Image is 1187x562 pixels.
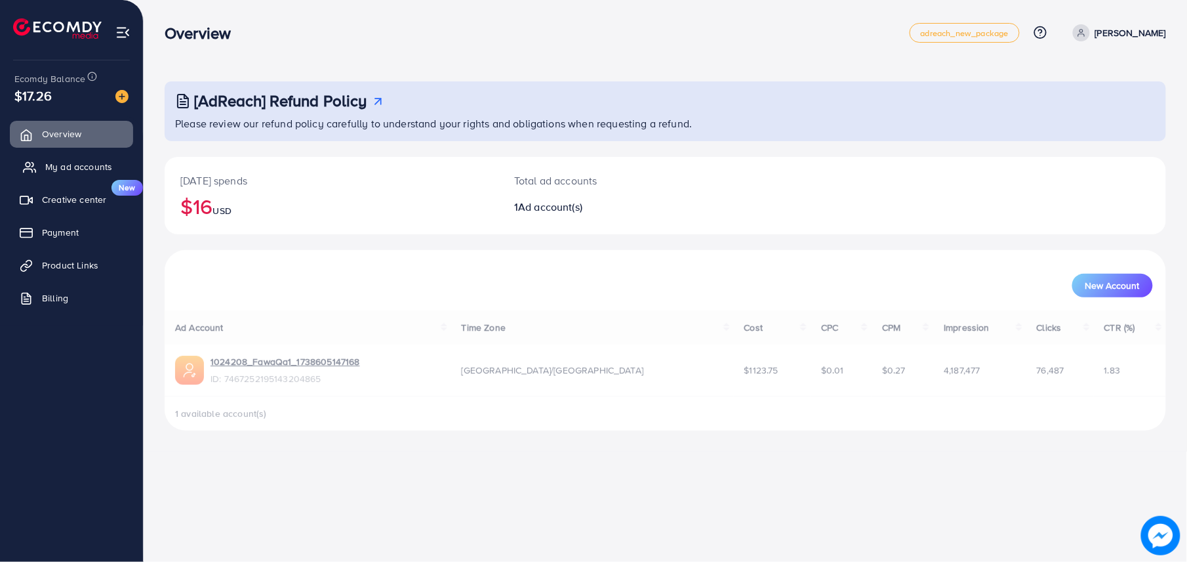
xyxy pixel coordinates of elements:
[165,24,241,43] h3: Overview
[10,154,133,180] a: My ad accounts
[1072,274,1153,297] button: New Account
[1095,25,1166,41] p: [PERSON_NAME]
[14,86,52,105] span: $17.26
[10,121,133,147] a: Overview
[514,201,733,213] h2: 1
[42,292,68,305] span: Billing
[1141,516,1180,555] img: image
[180,194,483,219] h2: $16
[10,252,133,278] a: Product Links
[115,90,129,103] img: image
[518,200,582,214] span: Ad account(s)
[42,259,98,272] span: Product Links
[514,173,733,188] p: Total ad accounts
[175,116,1158,131] p: Please review our refund policy carefully to understand your rights and obligations when requesti...
[42,193,106,206] span: Creative center
[45,160,112,173] span: My ad accounts
[14,72,85,85] span: Ecomdy Balance
[910,23,1020,43] a: adreach_new_package
[1085,281,1140,290] span: New Account
[115,25,131,40] img: menu
[42,226,79,239] span: Payment
[10,285,133,311] a: Billing
[1068,24,1166,41] a: [PERSON_NAME]
[180,173,483,188] p: [DATE] spends
[194,91,367,110] h3: [AdReach] Refund Policy
[13,18,102,39] img: logo
[42,127,81,140] span: Overview
[10,219,133,246] a: Payment
[212,204,231,217] span: USD
[10,186,133,213] a: Creative centerNew
[921,29,1009,37] span: adreach_new_package
[111,180,143,196] span: New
